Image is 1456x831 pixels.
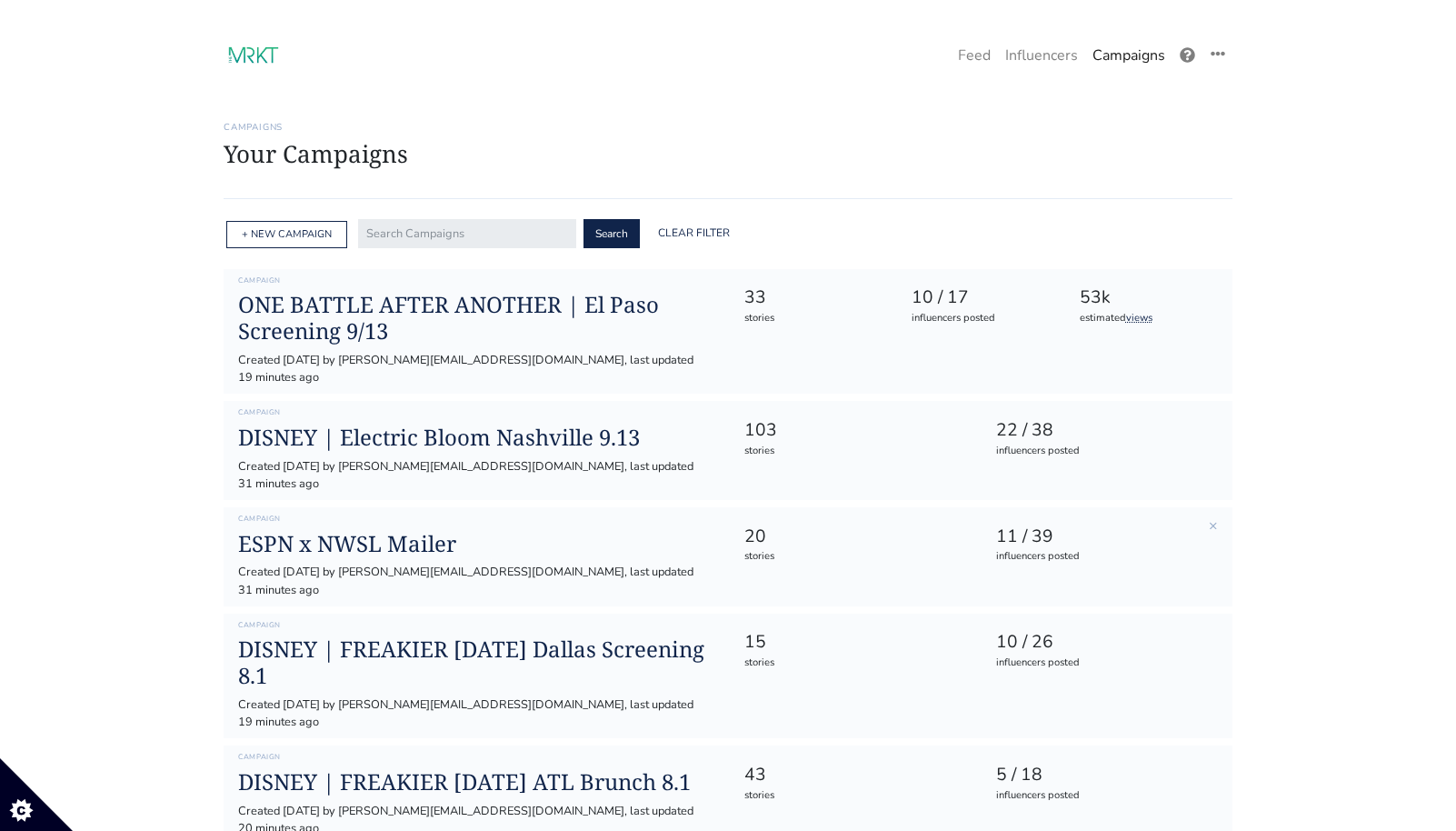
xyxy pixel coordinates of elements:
a: + NEW CAMPAIGN [242,227,332,241]
div: 33 [744,285,880,311]
div: Created [DATE] by [PERSON_NAME][EMAIL_ADDRESS][DOMAIN_NAME], last updated 31 minutes ago [238,458,714,493]
a: DISNEY | FREAKIER [DATE] Dallas Screening 8.1 [238,636,714,689]
div: 20 [744,524,964,550]
div: 103 [744,417,964,444]
div: stories [744,788,964,804]
h6: Campaign [238,515,714,524]
div: stories [744,311,880,326]
h6: Campaign [238,621,714,630]
div: stories [744,444,964,459]
div: Created [DATE] by [PERSON_NAME][EMAIL_ADDRESS][DOMAIN_NAME], last updated 31 minutes ago [238,564,714,598]
a: ESPN x NWSL Mailer [238,531,714,557]
a: × [1209,516,1218,536]
a: ONE BATTLE AFTER ANOTHER | El Paso Screening 9/13 [238,292,714,345]
div: influencers posted [996,444,1216,459]
div: 10 / 17 [912,285,1047,311]
div: 22 / 38 [996,417,1216,444]
div: 11 / 39 [996,524,1216,550]
a: DISNEY | Electric Bloom Nashville 9.13 [238,425,714,451]
h6: Campaign [238,408,714,417]
div: 53k [1080,285,1215,311]
div: stories [744,549,964,565]
h6: Campaign [238,753,714,762]
h1: Your Campaigns [224,140,1232,168]
button: Search [583,219,640,248]
h6: Campaigns [224,122,1232,133]
a: Feed [951,37,998,74]
div: estimated [1080,311,1215,326]
input: Search Campaigns [358,219,576,248]
a: DISNEY | FREAKIER [DATE] ATL Brunch 8.1 [238,769,714,796]
img: 17:23:10_1694020990 [224,40,281,71]
div: 10 / 26 [996,629,1216,656]
div: influencers posted [912,311,1047,326]
div: 5 / 18 [996,762,1216,788]
a: Clear Filter [647,219,741,248]
a: views [1126,311,1152,325]
div: Created [DATE] by [PERSON_NAME][EMAIL_ADDRESS][DOMAIN_NAME], last updated 19 minutes ago [238,352,714,386]
div: 15 [744,629,964,656]
div: Created [DATE] by [PERSON_NAME][EMAIL_ADDRESS][DOMAIN_NAME], last updated 19 minutes ago [238,696,714,731]
a: Campaigns [1085,37,1172,74]
a: Influencers [998,37,1085,74]
div: stories [744,656,964,671]
div: influencers posted [996,788,1216,804]
div: influencers posted [996,656,1216,671]
h6: Campaign [238,276,714,285]
div: 43 [744,762,964,788]
div: influencers posted [996,549,1216,565]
